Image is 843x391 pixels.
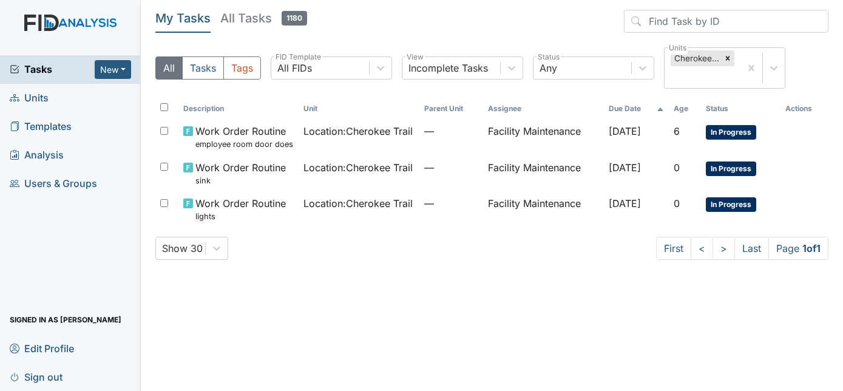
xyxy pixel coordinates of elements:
[408,61,488,75] div: Incomplete Tasks
[780,98,828,119] th: Actions
[195,124,294,150] span: Work Order Routine employee room door doesn't latch when door is closed
[303,124,413,138] span: Location : Cherokee Trail
[701,98,780,119] th: Toggle SortBy
[10,339,74,358] span: Edit Profile
[220,10,307,27] h5: All Tasks
[768,237,828,260] span: Page
[656,237,828,260] nav: task-pagination
[671,50,721,66] div: Cherokee Trail
[299,98,419,119] th: Toggle SortBy
[706,197,756,212] span: In Progress
[178,98,299,119] th: Toggle SortBy
[10,174,97,193] span: Users & Groups
[303,160,413,175] span: Location : Cherokee Trail
[95,60,131,79] button: New
[277,61,312,75] div: All FIDs
[195,138,294,150] small: employee room door doesn't latch when door is closed
[734,237,769,260] a: Last
[669,98,701,119] th: Toggle SortBy
[609,161,641,174] span: [DATE]
[609,125,641,137] span: [DATE]
[155,10,211,27] h5: My Tasks
[483,98,603,119] th: Assignee
[195,175,286,186] small: sink
[195,211,286,222] small: lights
[10,367,63,386] span: Sign out
[424,124,479,138] span: —
[424,160,479,175] span: —
[706,125,756,140] span: In Progress
[155,56,183,80] button: All
[10,117,72,136] span: Templates
[162,241,203,256] div: Show 30
[282,11,307,25] span: 1180
[609,197,641,209] span: [DATE]
[195,160,286,186] span: Work Order Routine sink
[182,56,224,80] button: Tasks
[10,146,64,165] span: Analysis
[624,10,828,33] input: Find Task by ID
[656,237,691,260] a: First
[540,61,557,75] div: Any
[483,191,603,227] td: Facility Maintenance
[195,196,286,222] span: Work Order Routine lights
[604,98,669,119] th: Toggle SortBy
[674,197,680,209] span: 0
[10,89,49,107] span: Units
[674,161,680,174] span: 0
[419,98,484,119] th: Toggle SortBy
[802,242,821,254] strong: 1 of 1
[424,196,479,211] span: —
[10,310,121,329] span: Signed in as [PERSON_NAME]
[483,155,603,191] td: Facility Maintenance
[706,161,756,176] span: In Progress
[303,196,413,211] span: Location : Cherokee Trail
[160,103,168,111] input: Toggle All Rows Selected
[155,56,261,80] div: Type filter
[483,119,603,155] td: Facility Maintenance
[223,56,261,80] button: Tags
[674,125,680,137] span: 6
[691,237,713,260] a: <
[10,62,95,76] a: Tasks
[713,237,735,260] a: >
